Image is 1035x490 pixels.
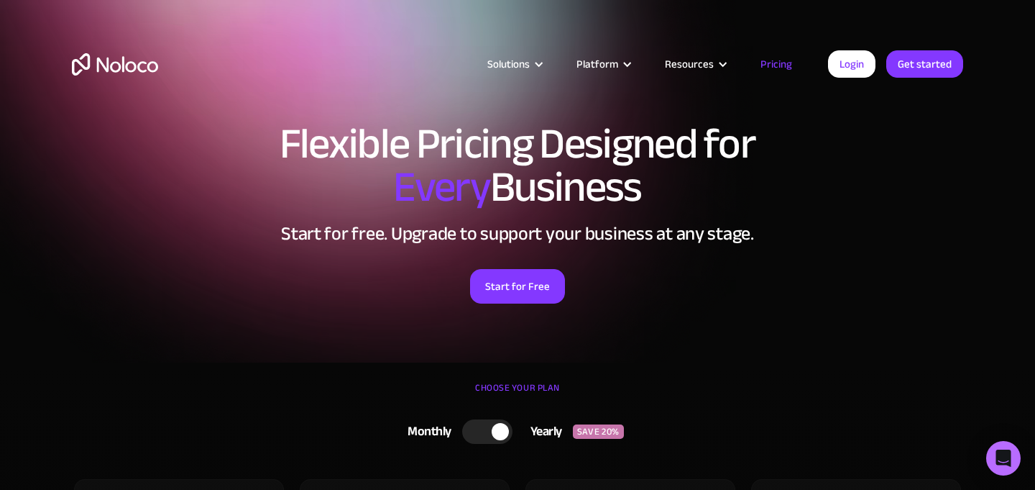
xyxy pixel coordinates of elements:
div: Platform [576,55,618,73]
div: Open Intercom Messenger [986,441,1021,476]
div: Solutions [469,55,558,73]
a: Start for Free [470,269,565,304]
a: Login [828,50,875,78]
div: Solutions [487,55,530,73]
a: Get started [886,50,963,78]
a: Pricing [742,55,810,73]
div: Resources [647,55,742,73]
div: Resources [665,55,714,73]
div: Yearly [512,421,573,443]
div: CHOOSE YOUR PLAN [72,377,963,413]
h2: Start for free. Upgrade to support your business at any stage. [72,223,963,245]
a: home [72,53,158,76]
div: Monthly [390,421,462,443]
h1: Flexible Pricing Designed for Business [72,122,963,209]
div: SAVE 20% [573,425,624,439]
div: Platform [558,55,647,73]
span: Every [393,147,490,227]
